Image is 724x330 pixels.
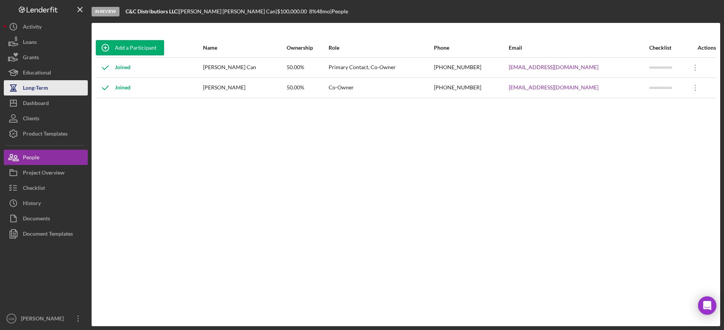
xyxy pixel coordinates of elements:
[96,78,131,97] div: Joined
[23,180,45,197] div: Checklist
[96,58,131,77] div: Joined
[4,111,88,126] button: Clients
[23,19,42,36] div: Activity
[4,65,88,80] button: Educational
[686,45,716,51] div: Actions
[4,126,88,141] button: Product Templates
[4,34,88,50] button: Loans
[92,7,119,16] div: In Review
[434,78,508,97] div: [PHONE_NUMBER]
[4,150,88,165] button: People
[329,78,433,97] div: Co-Owner
[329,45,433,51] div: Role
[23,150,39,167] div: People
[115,40,156,55] div: Add a Participant
[23,165,64,182] div: Project Overview
[4,165,88,180] button: Project Overview
[126,8,177,15] b: C&C Distributiors LLC
[287,78,328,97] div: 50.00%
[509,84,598,91] a: [EMAIL_ADDRESS][DOMAIN_NAME]
[126,8,179,15] div: |
[4,226,88,241] button: Document Templates
[330,8,348,15] div: | People
[23,80,48,97] div: Long-Term
[96,40,164,55] button: Add a Participant
[309,8,316,15] div: 8 %
[434,45,508,51] div: Phone
[329,58,433,77] div: Primary Contact, Co-Owner
[4,80,88,95] button: Long-Term
[287,58,328,77] div: 50.00%
[316,8,330,15] div: 48 mo
[23,34,37,52] div: Loans
[4,196,88,211] button: History
[509,64,598,70] a: [EMAIL_ADDRESS][DOMAIN_NAME]
[179,8,277,15] div: [PERSON_NAME] [PERSON_NAME] Can |
[23,196,41,213] div: History
[23,50,39,67] div: Grants
[509,45,648,51] div: Email
[203,45,286,51] div: Name
[4,311,88,326] button: GM[PERSON_NAME]
[8,317,14,321] text: GM
[649,45,685,51] div: Checklist
[203,58,286,77] div: [PERSON_NAME] Can
[4,50,88,65] button: Grants
[277,8,309,15] div: $100,000.00
[23,126,68,143] div: Product Templates
[4,95,88,111] button: Dashboard
[203,78,286,97] div: [PERSON_NAME]
[23,65,51,82] div: Educational
[23,226,73,243] div: Document Templates
[23,95,49,113] div: Dashboard
[23,111,39,128] div: Clients
[4,211,88,226] button: Documents
[434,58,508,77] div: [PHONE_NUMBER]
[287,45,328,51] div: Ownership
[19,311,69,328] div: [PERSON_NAME]
[4,19,88,34] button: Activity
[698,296,716,315] div: Open Intercom Messenger
[4,180,88,196] button: Checklist
[23,211,50,228] div: Documents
